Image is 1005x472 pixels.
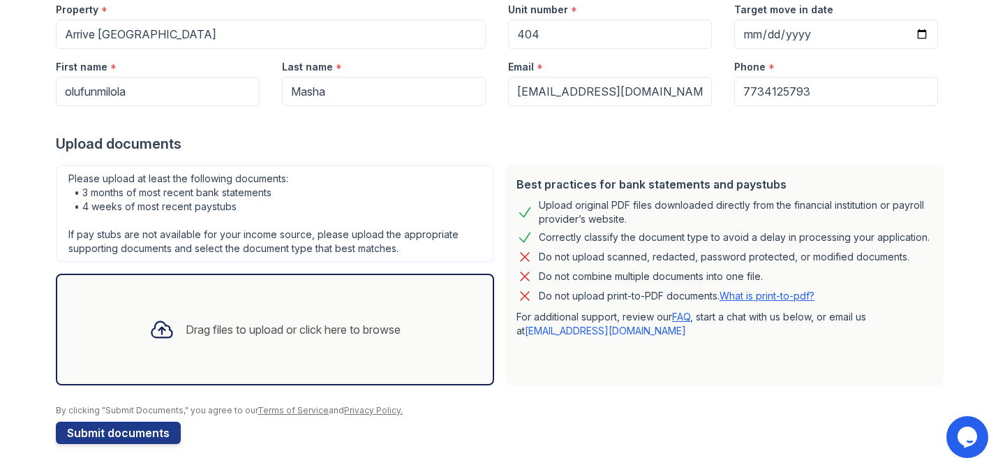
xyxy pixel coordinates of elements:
[720,290,814,302] a: What is print-to-pdf?
[946,416,991,458] iframe: chat widget
[672,311,690,323] a: FAQ
[344,405,403,415] a: Privacy Policy.
[539,249,909,265] div: Do not upload scanned, redacted, password protected, or modified documents.
[56,165,494,263] div: Please upload at least the following documents: • 3 months of most recent bank statements • 4 wee...
[516,176,932,193] div: Best practices for bank statements and paystubs
[539,229,930,246] div: Correctly classify the document type to avoid a delay in processing your application.
[56,134,949,154] div: Upload documents
[56,422,181,444] button: Submit documents
[508,3,568,17] label: Unit number
[56,60,107,74] label: First name
[258,405,329,415] a: Terms of Service
[539,198,932,226] div: Upload original PDF files downloaded directly from the financial institution or payroll provider’...
[539,289,814,303] p: Do not upload print-to-PDF documents.
[516,310,932,338] p: For additional support, review our , start a chat with us below, or email us at
[525,325,686,337] a: [EMAIL_ADDRESS][DOMAIN_NAME]
[734,3,833,17] label: Target move in date
[508,60,534,74] label: Email
[282,60,333,74] label: Last name
[56,3,98,17] label: Property
[56,405,949,416] div: By clicking "Submit Documents," you agree to our and
[734,60,766,74] label: Phone
[539,268,763,285] div: Do not combine multiple documents into one file.
[186,321,401,338] div: Drag files to upload or click here to browse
